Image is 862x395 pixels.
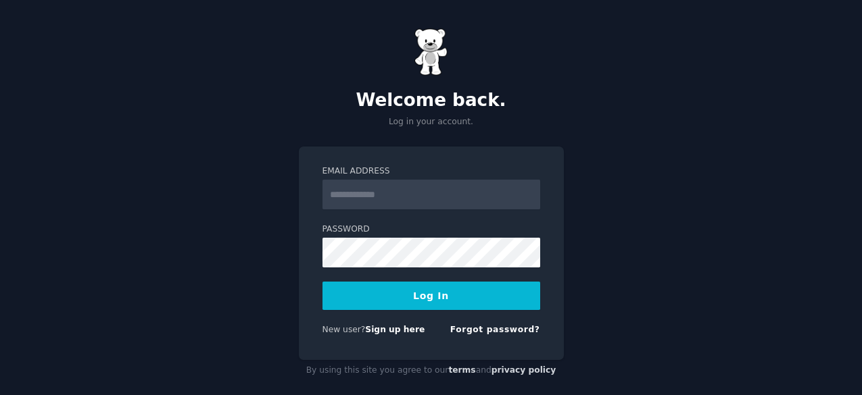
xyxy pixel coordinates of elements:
[448,365,475,375] a: terms
[299,90,564,111] h2: Welcome back.
[322,282,540,310] button: Log In
[299,116,564,128] p: Log in your account.
[414,28,448,76] img: Gummy Bear
[450,325,540,334] a: Forgot password?
[365,325,425,334] a: Sign up here
[322,165,540,178] label: Email Address
[299,360,564,381] div: By using this site you agree to our and
[322,325,366,334] span: New user?
[492,365,556,375] a: privacy policy
[322,223,540,236] label: Password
